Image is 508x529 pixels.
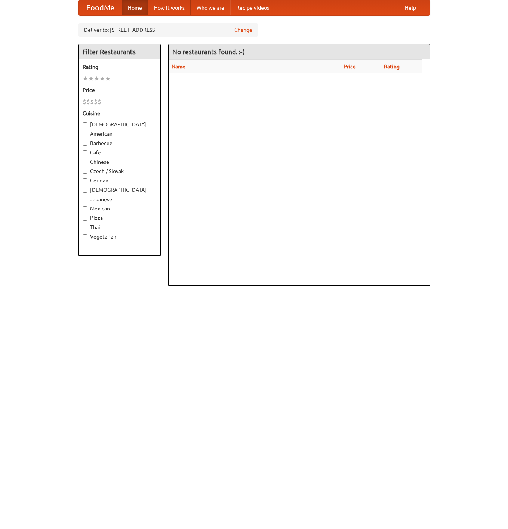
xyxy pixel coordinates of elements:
[83,122,87,127] input: [DEMOGRAPHIC_DATA]
[83,206,87,211] input: Mexican
[99,74,105,83] li: ★
[83,197,87,202] input: Japanese
[191,0,230,15] a: Who we are
[344,64,356,70] a: Price
[122,0,148,15] a: Home
[148,0,191,15] a: How it works
[79,0,122,15] a: FoodMe
[83,160,87,164] input: Chinese
[83,110,157,117] h5: Cuisine
[83,214,157,222] label: Pizza
[83,158,157,166] label: Chinese
[83,139,157,147] label: Barbecue
[94,98,98,106] li: $
[79,44,160,59] h4: Filter Restaurants
[90,98,94,106] li: $
[83,130,157,138] label: American
[172,64,185,70] a: Name
[83,121,157,128] label: [DEMOGRAPHIC_DATA]
[83,205,157,212] label: Mexican
[98,98,101,106] li: $
[83,150,87,155] input: Cafe
[234,26,252,34] a: Change
[384,64,400,70] a: Rating
[94,74,99,83] li: ★
[83,196,157,203] label: Japanese
[105,74,111,83] li: ★
[83,234,87,239] input: Vegetarian
[83,132,87,136] input: American
[83,149,157,156] label: Cafe
[83,224,157,231] label: Thai
[399,0,422,15] a: Help
[83,233,157,240] label: Vegetarian
[83,186,157,194] label: [DEMOGRAPHIC_DATA]
[83,98,86,106] li: $
[83,169,87,174] input: Czech / Slovak
[83,216,87,221] input: Pizza
[83,225,87,230] input: Thai
[88,74,94,83] li: ★
[83,74,88,83] li: ★
[83,141,87,146] input: Barbecue
[83,86,157,94] h5: Price
[86,98,90,106] li: $
[83,167,157,175] label: Czech / Slovak
[83,177,157,184] label: German
[83,188,87,193] input: [DEMOGRAPHIC_DATA]
[83,63,157,71] h5: Rating
[83,178,87,183] input: German
[230,0,275,15] a: Recipe videos
[78,23,258,37] div: Deliver to: [STREET_ADDRESS]
[172,48,244,55] ng-pluralize: No restaurants found. :-(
